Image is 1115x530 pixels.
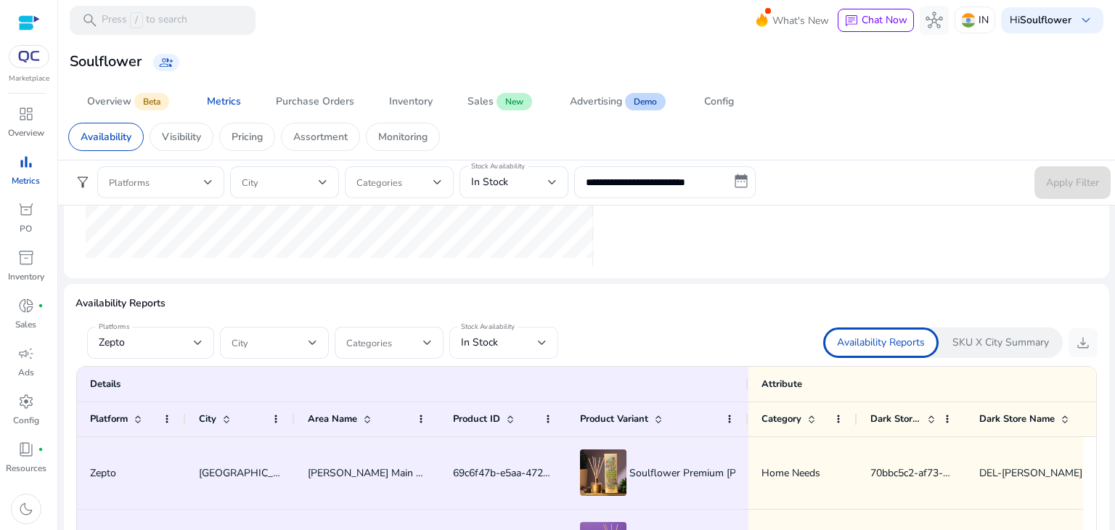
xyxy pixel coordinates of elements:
span: inventory_2 [17,249,35,266]
span: campaign [17,345,35,362]
p: Sales [15,318,36,331]
span: Dark Store Name [979,412,1055,425]
p: Availability Reports [837,335,925,350]
p: PO [20,222,32,235]
span: chat [844,14,859,28]
button: hub [920,6,949,35]
span: fiber_manual_record [38,303,44,309]
span: filter_alt [74,174,91,191]
span: Zepto [99,335,125,349]
div: Metrics [207,97,241,107]
button: download [1069,328,1098,357]
span: search [81,12,99,29]
mat-label: Stock Availability [461,322,515,332]
div: Inventory [389,97,433,107]
p: Hi [1010,15,1071,25]
span: New [497,93,532,110]
span: Product ID [453,412,500,425]
span: Beta [134,93,169,110]
p: Monitoring [378,129,428,144]
p: Availability Reports [75,295,1098,311]
div: Config [704,97,734,107]
span: Chat Now [862,13,907,27]
p: Config [13,414,39,427]
p: Overview [8,126,44,139]
p: Metrics [12,174,40,187]
p: Visibility [162,129,201,144]
span: orders [17,201,35,219]
img: Product Image [580,449,626,496]
h3: Soulflower [70,53,142,70]
div: Purchase Orders [276,97,354,107]
span: 70bbc5c2-af73-43f1-a5ee-e76a9ca9019f [870,466,1058,480]
span: Zepto [90,466,116,480]
img: QC-logo.svg [16,51,42,62]
mat-label: Platforms [99,322,129,332]
div: Overview [87,97,131,107]
img: in.svg [961,13,976,28]
span: Home Needs [761,466,820,480]
span: Product Variant [580,412,648,425]
p: Ads [18,366,34,379]
p: Pricing [232,129,263,144]
span: bar_chart [17,153,35,171]
span: [PERSON_NAME] Main New [308,466,437,480]
span: keyboard_arrow_down [1077,12,1095,29]
mat-label: Stock Availability [471,161,525,171]
span: Details [90,378,121,391]
span: City [199,412,216,425]
div: Sales [467,97,494,107]
p: Assortment [293,129,348,144]
span: settings [17,393,35,410]
span: Dark Store ID [870,412,921,425]
span: Area Name [308,412,357,425]
a: group_add [153,54,179,71]
span: / [130,12,143,28]
span: What's New [772,8,829,33]
p: Inventory [8,270,44,283]
p: SKU X City Summary [952,335,1049,350]
p: IN [979,7,989,33]
span: Attribute [761,378,802,391]
span: Platform [90,412,128,425]
span: In Stock [471,175,508,189]
span: dashboard [17,105,35,123]
button: chatChat Now [838,9,914,32]
p: Availability [81,129,131,144]
span: 69c6f47b-e5aa-472c-af69-f32e8f385bdd [453,466,641,480]
span: dark_mode [17,500,35,518]
span: fiber_manual_record [38,447,44,452]
span: book_4 [17,441,35,458]
span: In Stock [461,335,498,349]
div: Advertising [570,97,622,107]
p: Marketplace [9,73,49,84]
p: Press to search [102,12,187,28]
span: Demo [625,93,666,110]
span: [GEOGRAPHIC_DATA] [199,466,302,480]
span: hub [926,12,943,29]
span: Category [761,412,801,425]
span: group_add [159,55,173,70]
p: Resources [6,462,46,475]
span: donut_small [17,297,35,314]
span: download [1074,334,1092,351]
b: Soulflower [1020,13,1071,27]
